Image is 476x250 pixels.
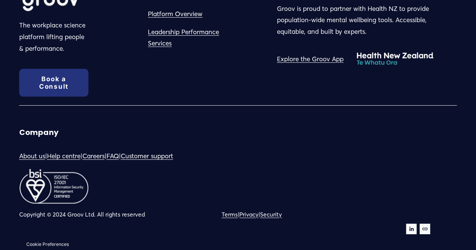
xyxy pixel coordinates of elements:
a: Privacy [239,209,259,220]
p: | | [222,209,365,220]
strong: Company [19,127,59,138]
a: About us [19,150,45,162]
a: Explore the Groov App [277,53,344,65]
a: Careers [82,150,105,162]
p: The workplace science platform lifting people & performance. [19,20,89,54]
a: Customer support [121,150,173,162]
a: URL [420,224,430,234]
a: Security [260,209,282,220]
p: | | | | [19,150,236,162]
a: Leadership Performance Services [148,26,236,49]
a: Platform Overview [148,8,202,20]
a: Terms [222,209,238,220]
p: Copyright © 2024 Groov Ltd. All rights reserved [19,209,236,220]
section: Manage previously selected cookie options [23,239,73,250]
a: Book a Consult [19,69,89,97]
p: Groov is proud to partner with Health NZ to provide population-wide mental wellbeing tools. Acces... [277,3,457,38]
a: Help centre [47,150,81,162]
a: FAQ [106,150,119,162]
a: LinkedIn [406,224,417,234]
button: Cookie Preferences [26,241,69,247]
